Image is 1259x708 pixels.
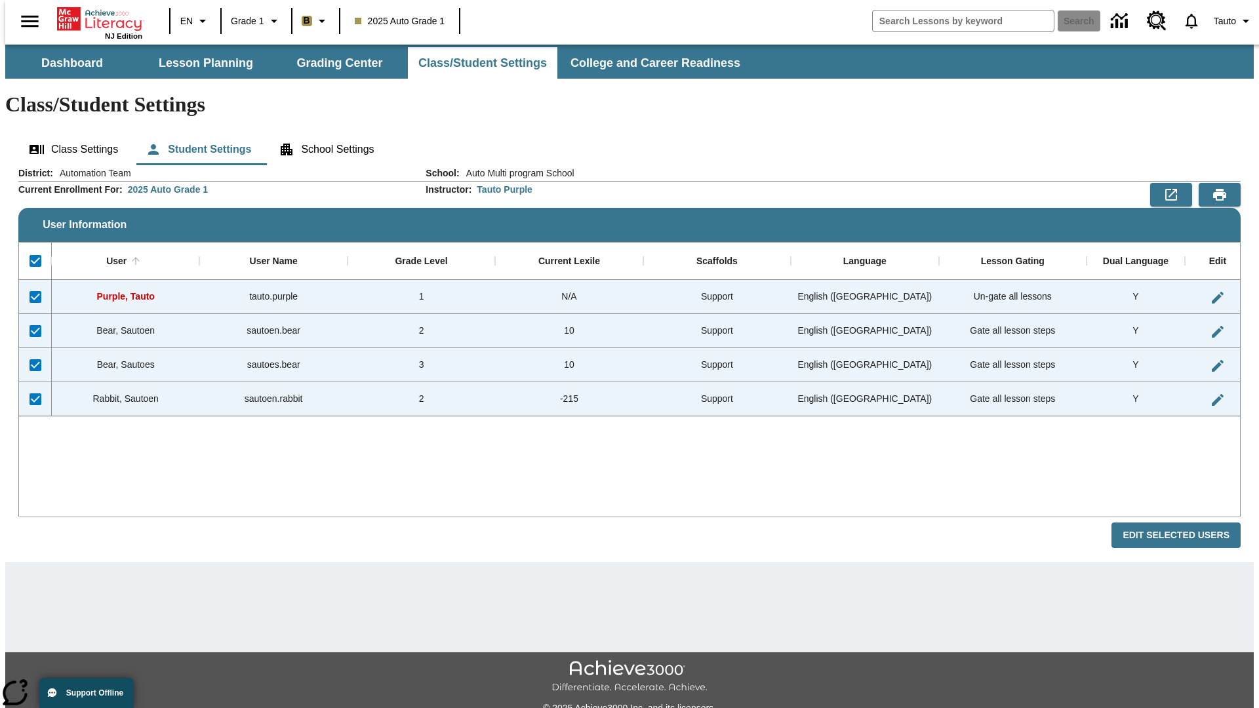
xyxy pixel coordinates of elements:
span: Tauto [1214,14,1236,28]
button: Support Offline [39,678,134,708]
span: Automation Team [53,167,131,180]
a: Notifications [1174,4,1209,38]
button: Grade: Grade 1, Select a grade [226,9,287,33]
div: Grade Level [395,256,447,267]
div: sautoen.rabbit [199,382,347,416]
div: Home [57,5,142,40]
button: College and Career Readiness [560,47,751,79]
h2: School : [426,168,459,179]
span: NJ Edition [105,32,142,40]
div: 3 [348,348,495,382]
img: Achieve3000 Differentiate Accelerate Achieve [551,660,708,694]
h2: Instructor : [426,184,471,195]
div: English (US) [791,382,938,416]
button: Edit User [1205,387,1231,413]
h2: District : [18,168,53,179]
div: 2 [348,382,495,416]
button: Export to CSV [1150,183,1192,206]
span: Rabbit, Sautoen [93,393,159,404]
button: Student Settings [135,134,262,165]
button: School Settings [268,134,384,165]
div: Edit [1209,256,1226,267]
div: Lesson Gating [981,256,1045,267]
div: Y [1087,280,1185,314]
span: Support Offline [66,688,123,698]
div: Current Lexile [538,256,600,267]
div: User Information [18,167,1241,549]
div: sautoen.bear [199,314,347,348]
input: search field [873,10,1054,31]
a: Home [57,6,142,32]
div: Class/Student Settings [18,134,1241,165]
div: Support [643,314,791,348]
div: Un-gate all lessons [939,280,1087,314]
button: Edit Selected Users [1111,522,1241,548]
button: Edit User [1205,285,1231,311]
div: 2025 Auto Grade 1 [128,183,208,196]
a: Data Center [1103,3,1139,39]
span: Bear, Sautoes [97,359,155,370]
div: Support [643,382,791,416]
div: Gate all lesson steps [939,382,1087,416]
div: tauto.purple [199,280,347,314]
div: Support [643,348,791,382]
div: English (US) [791,348,938,382]
div: User Name [250,256,298,267]
div: Scaffolds [696,256,738,267]
button: Profile/Settings [1209,9,1259,33]
span: Auto Multi program School [460,167,574,180]
div: SubNavbar [5,47,752,79]
div: Tauto Purple [477,183,532,196]
button: Grading Center [274,47,405,79]
span: Grade 1 [231,14,264,28]
div: Y [1087,382,1185,416]
div: 1 [348,280,495,314]
div: N/A [495,280,643,314]
span: User Information [43,219,127,231]
button: Dashboard [7,47,138,79]
div: Gate all lesson steps [939,348,1087,382]
span: EN [180,14,193,28]
div: Gate all lesson steps [939,314,1087,348]
a: Resource Center, Will open in new tab [1139,3,1174,39]
button: Class Settings [18,134,129,165]
button: Lesson Planning [140,47,271,79]
button: Boost Class color is light brown. Change class color [296,9,335,33]
div: -215 [495,382,643,416]
h1: Class/Student Settings [5,92,1254,117]
div: User [106,256,127,267]
div: Dual Language [1103,256,1169,267]
button: Edit User [1205,353,1231,379]
div: 10 [495,348,643,382]
h2: Current Enrollment For : [18,184,123,195]
div: English (US) [791,314,938,348]
div: Y [1087,348,1185,382]
button: Open side menu [10,2,49,41]
span: Purple, Tauto [97,291,155,302]
button: Print Preview [1199,183,1241,206]
div: English (US) [791,280,938,314]
span: B [304,12,310,29]
button: Edit User [1205,319,1231,345]
div: 2 [348,314,495,348]
div: SubNavbar [5,45,1254,79]
span: 2025 Auto Grade 1 [355,14,445,28]
div: sautoes.bear [199,348,347,382]
div: Language [843,256,887,267]
div: Support [643,280,791,314]
button: Class/Student Settings [408,47,557,79]
button: Language: EN, Select a language [174,9,216,33]
span: Bear, Sautoen [96,325,155,336]
div: 10 [495,314,643,348]
div: Y [1087,314,1185,348]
